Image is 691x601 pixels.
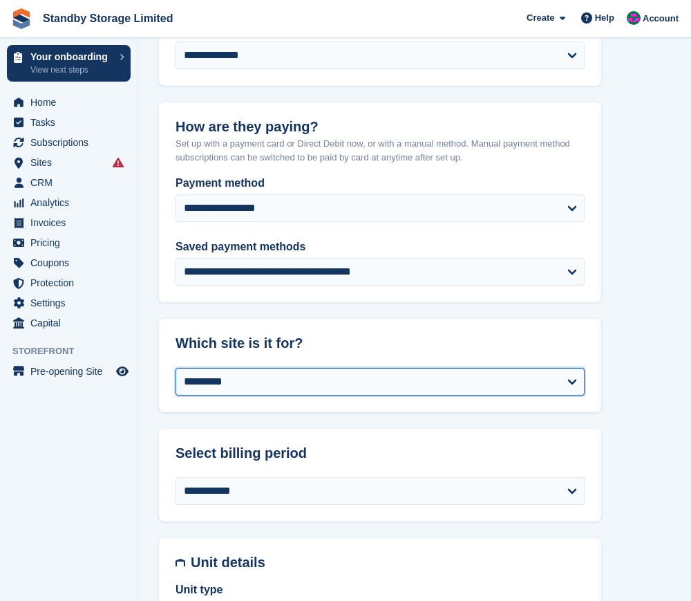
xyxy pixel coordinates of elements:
a: menu [7,193,131,212]
a: menu [7,273,131,293]
img: Glenn Fisher [627,11,641,25]
h2: How are they paying? [176,119,585,135]
span: Account [643,12,679,26]
span: Storefront [12,344,138,358]
span: Create [527,11,554,25]
label: Unit type [176,582,585,598]
span: Protection [30,273,113,293]
label: Payment method [176,175,585,192]
span: Home [30,93,113,112]
p: View next steps [30,64,113,76]
a: menu [7,313,131,333]
span: Pricing [30,233,113,252]
span: Invoices [30,213,113,232]
span: Settings [30,293,113,313]
a: menu [7,93,131,112]
h2: Which site is it for? [176,335,585,351]
span: Help [595,11,614,25]
img: unit-details-icon-595b0c5c156355b767ba7b61e002efae458ec76ed5ec05730b8e856ff9ea34a9.svg [176,555,185,571]
i: Smart entry sync failures have occurred [113,157,124,168]
span: CRM [30,173,113,192]
a: Standby Storage Limited [37,7,178,30]
span: Analytics [30,193,113,212]
h2: Unit details [191,555,585,571]
p: Your onboarding [30,52,113,62]
a: menu [7,233,131,252]
span: Coupons [30,253,113,272]
a: Preview store [114,363,131,380]
a: Your onboarding View next steps [7,45,131,82]
h2: Select billing period [176,445,585,461]
a: menu [7,133,131,152]
a: menu [7,293,131,313]
a: menu [7,113,131,132]
p: Set up with a payment card or Direct Debit now, or with a manual method. Manual payment method su... [176,137,585,164]
span: Pre-opening Site [30,362,113,381]
span: Sites [30,153,113,172]
a: menu [7,173,131,192]
label: Saved payment methods [176,239,585,255]
a: menu [7,362,131,381]
a: menu [7,153,131,172]
img: stora-icon-8386f47178a22dfd0bd8f6a31ec36ba5ce8667c1dd55bd0f319d3a0aa187defe.svg [11,8,32,29]
a: menu [7,253,131,272]
span: Capital [30,313,113,333]
a: menu [7,213,131,232]
span: Tasks [30,113,113,132]
span: Subscriptions [30,133,113,152]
